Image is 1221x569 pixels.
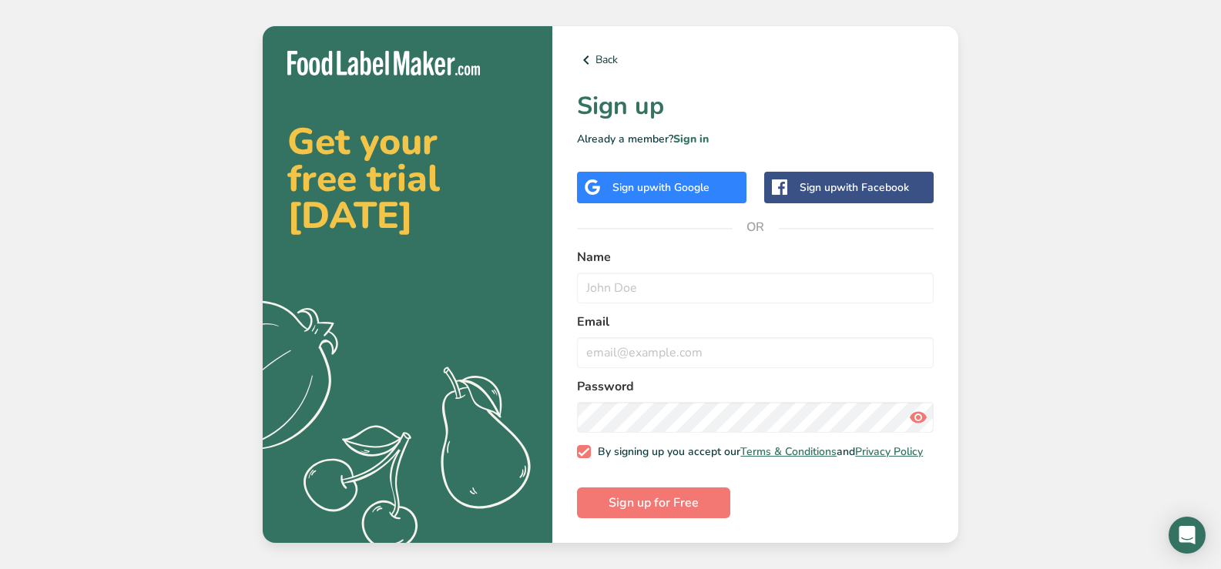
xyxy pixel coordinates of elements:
a: Back [577,51,934,69]
a: Privacy Policy [855,444,923,459]
span: By signing up you accept our and [591,445,924,459]
h1: Sign up [577,88,934,125]
a: Terms & Conditions [740,444,837,459]
a: Sign in [673,132,709,146]
div: Sign up [800,179,909,196]
label: Password [577,377,934,396]
img: Food Label Maker [287,51,480,76]
span: OR [733,204,779,250]
span: with Google [649,180,709,195]
button: Sign up for Free [577,487,730,518]
span: Sign up for Free [609,494,699,512]
input: John Doe [577,273,934,303]
label: Email [577,313,934,331]
input: email@example.com [577,337,934,368]
p: Already a member? [577,131,934,147]
label: Name [577,248,934,266]
h2: Get your free trial [DATE] [287,123,528,234]
div: Sign up [612,179,709,196]
div: Open Intercom Messenger [1169,517,1206,554]
span: with Facebook [837,180,909,195]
